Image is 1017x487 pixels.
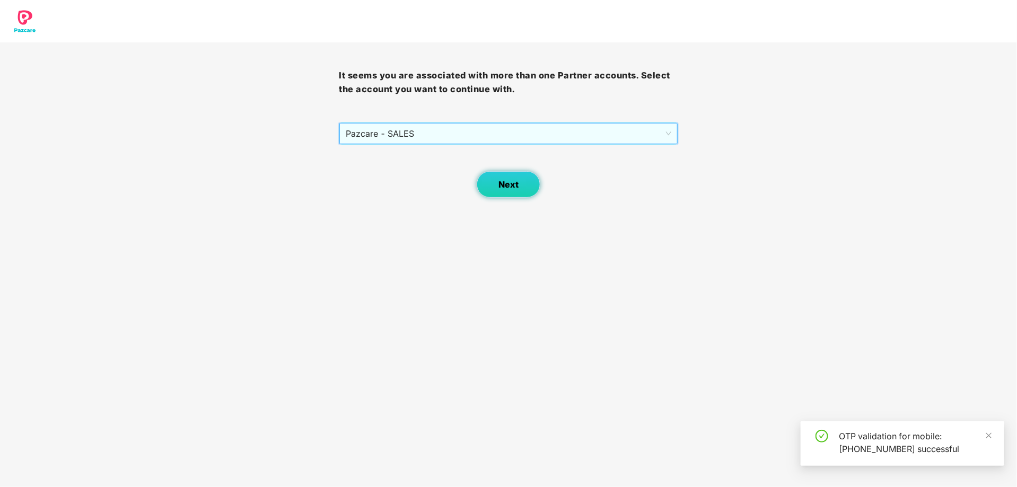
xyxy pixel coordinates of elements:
span: check-circle [816,430,828,442]
div: OTP validation for mobile: [PHONE_NUMBER] successful [839,430,992,455]
span: Pazcare - SALES [346,123,671,144]
button: Next [477,171,540,198]
h3: It seems you are associated with more than one Partner accounts. Select the account you want to c... [339,69,678,96]
span: close [985,432,993,439]
span: Next [498,180,519,190]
